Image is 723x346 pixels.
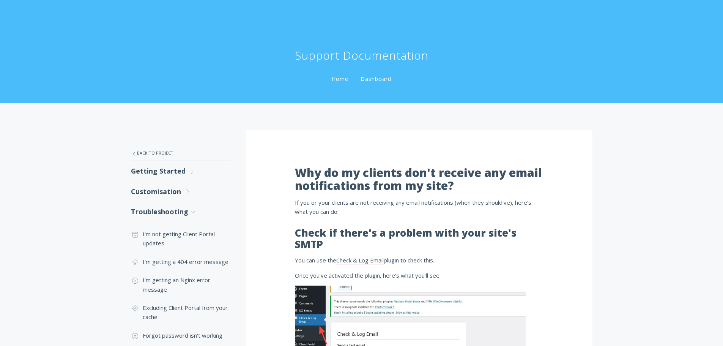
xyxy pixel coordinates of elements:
h1: Support Documentation [295,48,428,63]
a: I'm getting a 404 error message [131,253,231,271]
a: Troubleshooting [131,202,231,222]
a: I’m not getting Client Portal updates [131,225,231,253]
a: Forgot password isn't working [131,326,231,344]
p: Once you’ve activated the plugin, here’s what you’ll see: [295,271,544,280]
p: If you or your clients are not receiving any email notifications (when they should've), here's wh... [295,198,544,216]
a: Check & Log Email [336,256,384,264]
b: Check if there's a problem with your site's SMTP [295,226,517,251]
a: Dashboard [359,75,393,82]
a: Customisation [131,182,231,202]
a: Back to Project [131,145,231,161]
a: Excluding Client Portal from your cache [131,299,231,326]
a: Getting Started [131,161,231,181]
b: Why do my clients don't receive any email notifications from my site? [295,165,542,193]
a: I'm getting an Nginx error message [131,271,231,299]
a: Home [330,75,350,82]
p: You can use the plugin to check this. [295,256,544,265]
